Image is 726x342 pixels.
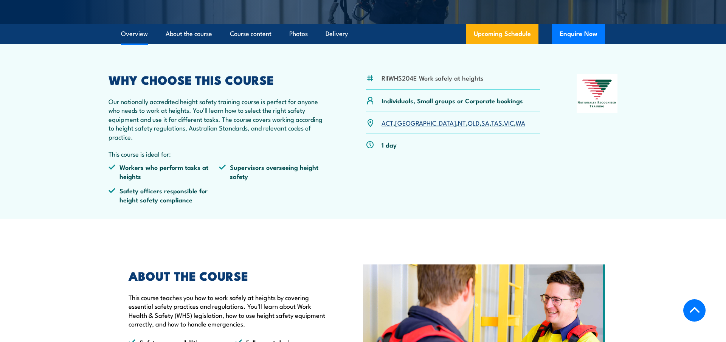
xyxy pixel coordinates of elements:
[129,293,328,328] p: This course teaches you how to work safely at heights by covering essential safety practices and ...
[230,24,271,44] a: Course content
[382,96,523,105] p: Individuals, Small groups or Corporate bookings
[109,97,329,141] p: Our nationally accredited height safety training course is perfect for anyone who needs to work a...
[382,118,525,127] p: , , , , , , ,
[382,73,483,82] li: RIIWHS204E Work safely at heights
[109,149,329,158] p: This course is ideal for:
[109,163,219,180] li: Workers who perform tasks at heights
[466,24,538,44] a: Upcoming Schedule
[326,24,348,44] a: Delivery
[129,270,328,281] h2: ABOUT THE COURSE
[458,118,466,127] a: NT
[289,24,308,44] a: Photos
[481,118,489,127] a: SA
[516,118,525,127] a: WA
[166,24,212,44] a: About the course
[504,118,514,127] a: VIC
[468,118,479,127] a: QLD
[382,140,397,149] p: 1 day
[395,118,456,127] a: [GEOGRAPHIC_DATA]
[109,186,219,204] li: Safety officers responsible for height safety compliance
[577,74,617,113] img: Nationally Recognised Training logo.
[491,118,502,127] a: TAS
[552,24,605,44] button: Enquire Now
[382,118,393,127] a: ACT
[121,24,148,44] a: Overview
[109,74,329,85] h2: WHY CHOOSE THIS COURSE
[219,163,329,180] li: Supervisors overseeing height safety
